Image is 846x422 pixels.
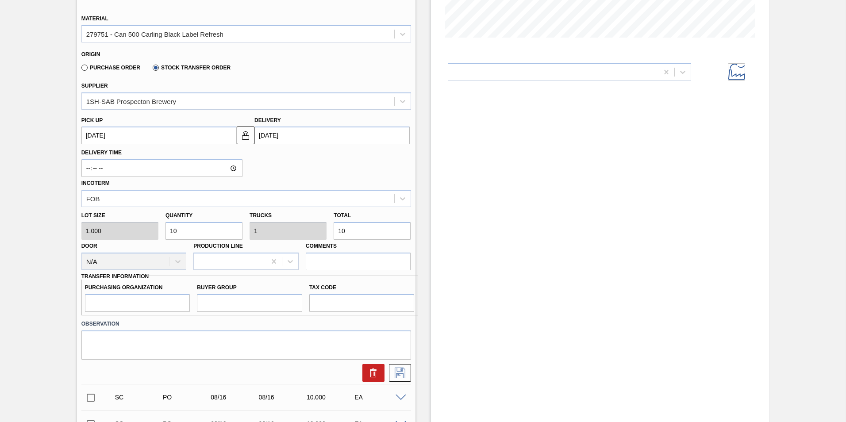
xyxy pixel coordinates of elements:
[257,394,310,401] div: 08/16/2025
[161,394,214,401] div: Purchase order
[193,243,242,249] label: Production Line
[81,243,97,249] label: Door
[86,30,223,38] div: 279751 - Can 500 Carling Black Label Refresh
[81,15,108,22] label: Material
[197,281,302,294] label: Buyer Group
[85,281,190,294] label: Purchasing Organization
[81,209,158,222] label: Lot size
[385,364,411,382] div: Save Suggestion
[254,127,410,144] input: mm/dd/yyyy
[208,394,262,401] div: 08/16/2025
[250,212,272,219] label: Trucks
[81,146,242,159] label: Delivery Time
[81,51,100,58] label: Origin
[304,394,358,401] div: 10.000
[81,127,237,144] input: mm/dd/yyyy
[240,130,251,141] img: locked
[81,65,140,71] label: Purchase Order
[86,97,176,105] div: 1SH-SAB Prospecton Brewery
[81,318,411,330] label: Observation
[352,394,406,401] div: EA
[113,394,166,401] div: Suggestion Created
[81,117,103,123] label: Pick up
[254,117,281,123] label: Delivery
[237,127,254,144] button: locked
[86,195,100,202] div: FOB
[309,281,415,294] label: Tax Code
[81,273,149,280] label: Transfer Information
[334,212,351,219] label: Total
[165,212,192,219] label: Quantity
[153,65,231,71] label: Stock Transfer Order
[81,83,108,89] label: Supplier
[358,364,385,382] div: Delete Suggestion
[81,180,110,186] label: Incoterm
[306,240,411,253] label: Comments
